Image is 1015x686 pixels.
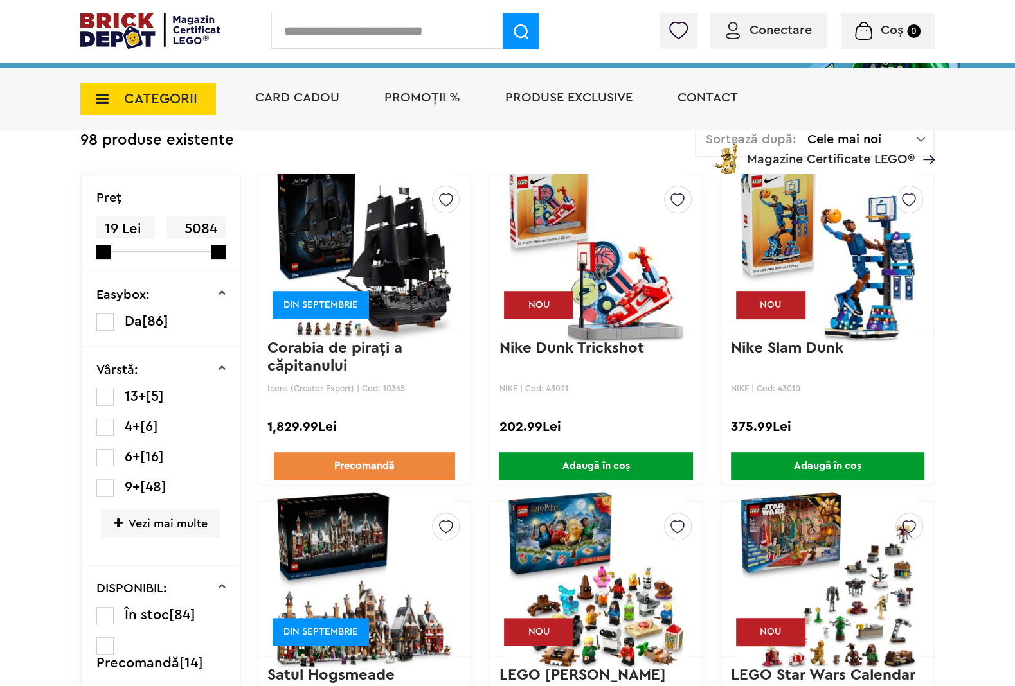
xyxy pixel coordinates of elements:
[273,291,369,319] div: DIN SEPTEMBRIE
[505,91,633,104] a: Produse exclusive
[490,452,701,480] a: Adaugă în coș
[731,383,924,393] p: NIKE | Cod: 43010
[384,91,460,104] a: PROMOȚII %
[747,136,915,166] span: Magazine Certificate LEGO®
[274,452,455,480] a: Precomandă
[124,92,197,106] span: CATEGORII
[731,340,843,356] a: Nike Slam Dunk
[125,608,169,622] span: În stoc
[499,383,692,393] p: NIKE | Cod: 43021
[255,91,339,104] a: Card Cadou
[504,618,573,646] div: NOU
[125,480,140,494] span: 9+
[738,163,917,342] img: Nike Slam Dunk
[267,383,461,393] p: Icons (Creator Expert) | Cod: 10365
[169,608,195,622] span: [84]
[125,450,140,464] span: 6+
[736,618,805,646] div: NOU
[96,582,167,595] p: DISPONIBIL:
[140,450,164,464] span: [16]
[102,509,220,538] span: Vezi mai multe
[140,419,158,434] span: [6]
[125,389,146,403] span: 13+
[179,656,203,670] span: [14]
[881,24,903,37] span: Coș
[736,291,805,319] div: NOU
[267,419,461,435] div: 1,829.99Lei
[915,136,935,149] a: Magazine Certificate LEGO®
[267,340,407,392] a: Corabia de piraţi a căpitanului [PERSON_NAME]
[96,288,150,301] p: Easybox:
[125,419,140,434] span: 4+
[96,191,121,204] p: Preţ
[738,489,917,669] img: LEGO Star Wars Calendar de advent 2025
[499,419,692,435] div: 202.99Lei
[146,389,164,403] span: [5]
[274,489,454,669] img: Satul Hogsmeade
[506,489,685,669] img: LEGO Harry Potter Calendar de advent 2025
[722,452,933,480] a: Adaugă în coș
[731,452,924,480] span: Adaugă în coș
[907,24,921,38] small: 0
[274,163,454,342] img: Corabia de piraţi a căpitanului Jack Sparrow
[506,163,685,342] img: Nike Dunk Trickshot
[166,216,225,259] span: 5084 Lei
[678,91,738,104] a: Contact
[96,656,179,670] span: Precomandă
[125,314,142,328] span: Da
[142,314,168,328] span: [86]
[499,452,692,480] span: Adaugă în coș
[499,340,643,356] a: Nike Dunk Trickshot
[140,480,166,494] span: [48]
[273,618,369,646] div: DIN SEPTEMBRIE
[96,364,138,376] p: Vârstă:
[750,24,812,37] span: Conectare
[96,216,155,242] span: 19 Lei
[504,291,573,319] div: NOU
[726,24,812,37] a: Conectare
[731,419,924,435] div: 375.99Lei
[267,667,395,683] a: Satul Hogsmeade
